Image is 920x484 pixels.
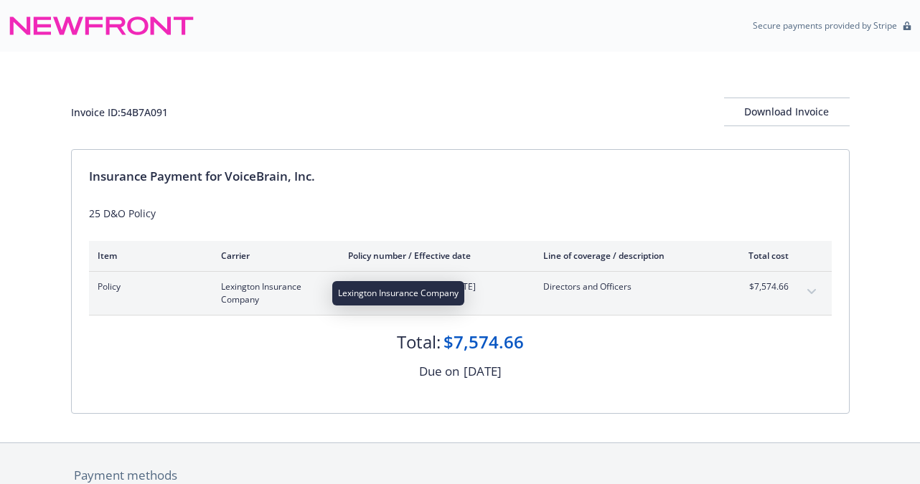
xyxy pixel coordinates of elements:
div: Due on [419,362,459,381]
div: $7,574.66 [443,330,524,354]
div: Total: [397,330,441,354]
div: Total cost [735,250,789,262]
div: Invoice ID: 54B7A091 [71,105,168,120]
button: Download Invoice [724,98,850,126]
p: Secure payments provided by Stripe [753,19,897,32]
span: Lexington Insurance Company [221,280,325,306]
span: Policy [98,280,198,293]
span: Directors and Officers [543,280,712,293]
div: Line of coverage / description [543,250,712,262]
button: expand content [800,280,823,303]
div: Insurance Payment for VoiceBrain, Inc. [89,167,832,186]
div: [DATE] [464,362,502,381]
div: Carrier [221,250,325,262]
div: 25 D&O Policy [89,206,832,221]
div: Item [98,250,198,262]
div: Policy number / Effective date [348,250,520,262]
span: $7,574.66 [735,280,789,293]
div: PolicyLexington Insurance Company#069960036-00- [DATE]-[DATE]Directors and Officers$7,574.66expan... [89,272,832,315]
